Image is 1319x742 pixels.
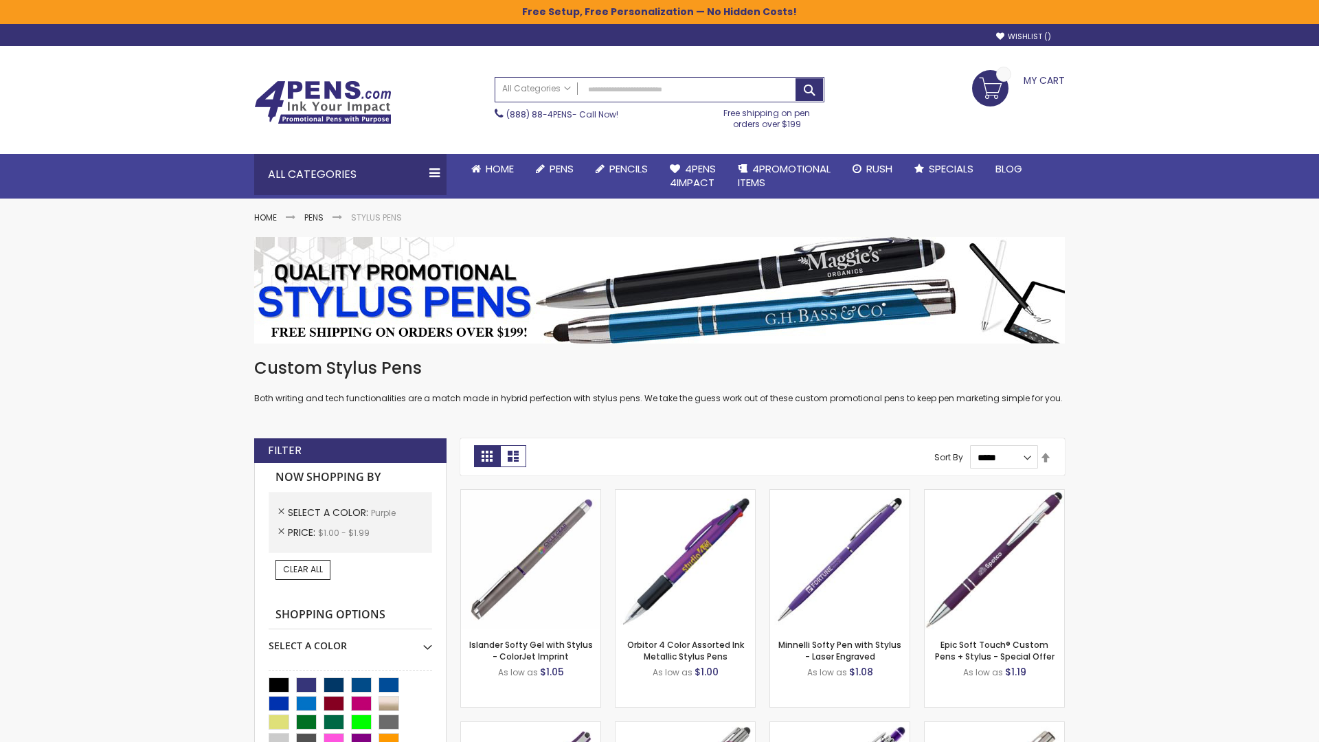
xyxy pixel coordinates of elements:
[616,490,755,629] img: Orbitor 4 Color Assorted Ink Metallic Stylus Pens-Purple
[627,639,744,662] a: Orbitor 4 Color Assorted Ink Metallic Stylus Pens
[506,109,572,120] a: (888) 88-4PENS
[585,154,659,184] a: Pencils
[304,212,324,223] a: Pens
[495,78,578,100] a: All Categories
[283,563,323,575] span: Clear All
[254,80,392,124] img: 4Pens Custom Pens and Promotional Products
[842,154,903,184] a: Rush
[461,489,600,501] a: Islander Softy Gel with Stylus - ColorJet Imprint-Purple
[653,666,692,678] span: As low as
[550,161,574,176] span: Pens
[506,109,618,120] span: - Call Now!
[995,161,1022,176] span: Blog
[269,629,432,653] div: Select A Color
[351,212,402,223] strong: Stylus Pens
[963,666,1003,678] span: As low as
[770,489,910,501] a: Minnelli Softy Pen with Stylus - Laser Engraved-Purple
[934,451,963,463] label: Sort By
[254,212,277,223] a: Home
[269,600,432,630] strong: Shopping Options
[925,490,1064,629] img: 4P-MS8B-Purple
[770,721,910,733] a: Phoenix Softy with Stylus Pen - Laser-Purple
[486,161,514,176] span: Home
[929,161,973,176] span: Specials
[288,526,318,539] span: Price
[996,32,1051,42] a: Wishlist
[525,154,585,184] a: Pens
[695,665,719,679] span: $1.00
[461,721,600,733] a: Avendale Velvet Touch Stylus Gel Pen-Purple
[727,154,842,199] a: 4PROMOTIONALITEMS
[925,489,1064,501] a: 4P-MS8B-Purple
[984,154,1033,184] a: Blog
[371,507,396,519] span: Purple
[254,357,1065,379] h1: Custom Stylus Pens
[925,721,1064,733] a: Tres-Chic Touch Pen - Standard Laser-Purple
[461,490,600,629] img: Islander Softy Gel with Stylus - ColorJet Imprint-Purple
[269,463,432,492] strong: Now Shopping by
[268,443,302,458] strong: Filter
[469,639,593,662] a: Islander Softy Gel with Stylus - ColorJet Imprint
[498,666,538,678] span: As low as
[540,665,564,679] span: $1.05
[738,161,831,190] span: 4PROMOTIONAL ITEMS
[659,154,727,199] a: 4Pens4impact
[935,639,1055,662] a: Epic Soft Touch® Custom Pens + Stylus - Special Offer
[710,102,825,130] div: Free shipping on pen orders over $199
[1005,665,1026,679] span: $1.19
[502,83,571,94] span: All Categories
[275,560,330,579] a: Clear All
[670,161,716,190] span: 4Pens 4impact
[460,154,525,184] a: Home
[903,154,984,184] a: Specials
[318,527,370,539] span: $1.00 - $1.99
[849,665,873,679] span: $1.08
[254,154,447,195] div: All Categories
[616,489,755,501] a: Orbitor 4 Color Assorted Ink Metallic Stylus Pens-Purple
[254,357,1065,405] div: Both writing and tech functionalities are a match made in hybrid perfection with stylus pens. We ...
[288,506,371,519] span: Select A Color
[616,721,755,733] a: Tres-Chic with Stylus Metal Pen - Standard Laser-Purple
[254,237,1065,344] img: Stylus Pens
[807,666,847,678] span: As low as
[778,639,901,662] a: Minnelli Softy Pen with Stylus - Laser Engraved
[474,445,500,467] strong: Grid
[866,161,892,176] span: Rush
[609,161,648,176] span: Pencils
[770,490,910,629] img: Minnelli Softy Pen with Stylus - Laser Engraved-Purple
